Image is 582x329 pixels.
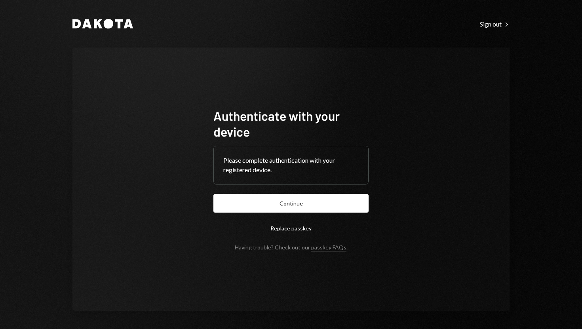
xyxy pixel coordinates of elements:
[480,20,510,28] div: Sign out
[213,219,369,238] button: Replace passkey
[223,156,359,175] div: Please complete authentication with your registered device.
[213,194,369,213] button: Continue
[235,244,348,251] div: Having trouble? Check out our .
[480,19,510,28] a: Sign out
[213,108,369,139] h1: Authenticate with your device
[311,244,346,251] a: passkey FAQs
